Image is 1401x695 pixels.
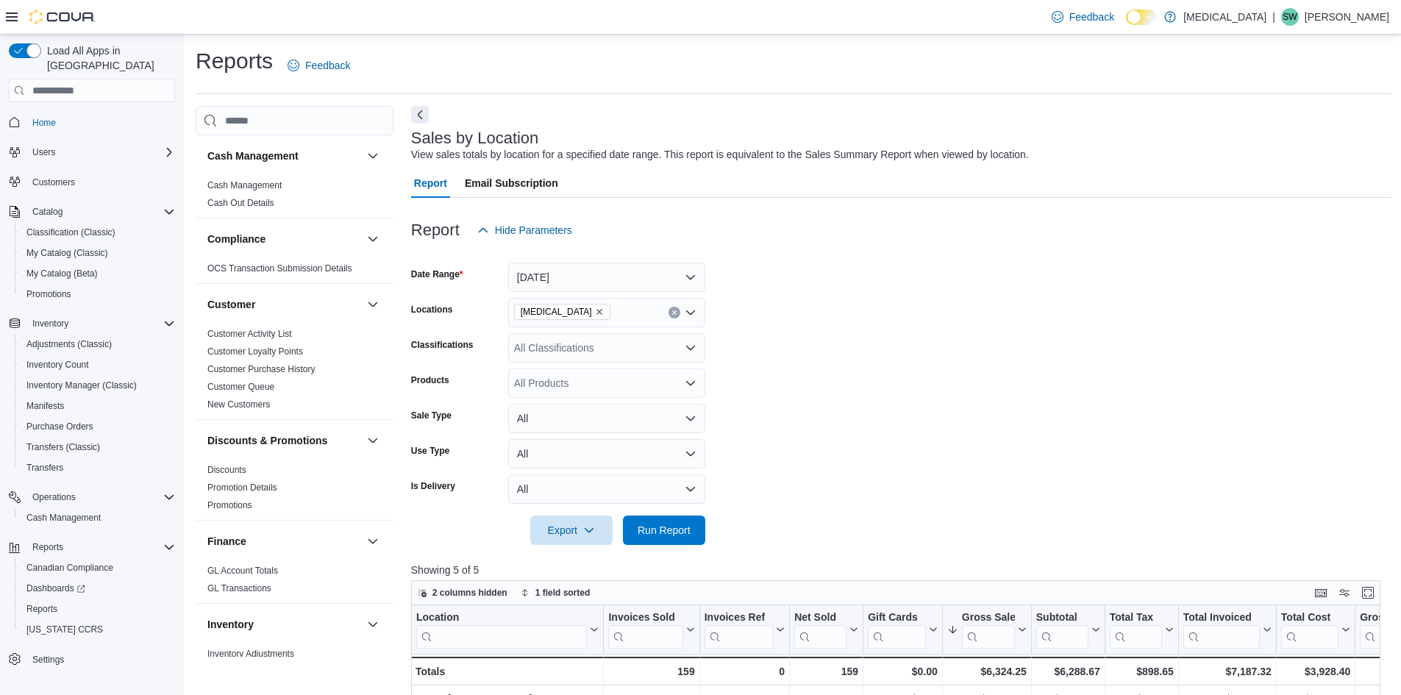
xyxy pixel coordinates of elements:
div: Total Tax [1110,611,1162,625]
button: Discounts & Promotions [364,432,382,449]
span: Muse [514,304,610,320]
a: Promotion Details [207,482,277,493]
div: Location [416,611,587,649]
a: Settings [26,651,70,669]
button: Remove Muse from selection in this group [595,307,604,316]
span: Canadian Compliance [26,562,113,574]
p: [PERSON_NAME] [1305,8,1389,26]
span: Home [26,113,175,131]
button: Inventory Manager (Classic) [15,375,181,396]
button: Total Invoiced [1183,611,1272,649]
a: GL Transactions [207,583,271,594]
a: Customer Queue [207,382,274,392]
span: Promotions [21,285,175,303]
button: Cash Management [364,147,382,165]
a: OCS Transaction Submission Details [207,263,352,274]
button: Display options [1336,584,1353,602]
span: 2 columns hidden [432,587,507,599]
button: Classification (Classic) [15,222,181,243]
span: Hide Parameters [495,223,572,238]
span: Purchase Orders [21,418,175,435]
button: Inventory Count [15,354,181,375]
label: Use Type [411,445,449,457]
button: Gross Sales [947,611,1027,649]
div: Sonny Wong [1281,8,1299,26]
input: Dark Mode [1126,10,1157,25]
label: Products [411,374,449,386]
button: Clear input [669,307,680,318]
button: Total Cost [1281,611,1350,649]
span: My Catalog (Beta) [21,265,175,282]
label: Is Delivery [411,480,455,492]
a: My Catalog (Classic) [21,244,114,262]
span: My Catalog (Beta) [26,268,98,279]
button: Reports [26,538,69,556]
span: Feedback [1069,10,1114,24]
h3: Finance [207,534,246,549]
div: Gross Sales [962,611,1015,625]
span: Home [32,117,56,129]
a: Reports [21,600,63,618]
div: Finance [196,562,393,603]
div: 0 [704,663,784,680]
span: Transfers [26,462,63,474]
span: Purchase Orders [26,421,93,432]
div: $6,324.25 [947,663,1027,680]
a: GL Account Totals [207,566,278,576]
span: Inventory [26,315,175,332]
a: Cash Management [207,180,282,190]
button: Location [416,611,599,649]
div: Compliance [196,260,393,283]
button: Canadian Compliance [15,557,181,578]
span: Reports [26,603,57,615]
button: Users [26,143,61,161]
span: Customer Purchase History [207,363,316,375]
div: Net Sold [794,611,846,649]
div: Total Cost [1281,611,1338,625]
span: Transfers [21,459,175,477]
a: Manifests [21,397,70,415]
span: Classification (Classic) [21,224,175,241]
h3: Sales by Location [411,129,539,147]
h3: Compliance [207,232,265,246]
a: Promotions [207,500,252,510]
p: Showing 5 of 5 [411,563,1391,577]
button: Open list of options [685,342,696,354]
div: $7,187.32 [1183,663,1272,680]
span: My Catalog (Classic) [26,247,108,259]
button: Total Tax [1110,611,1174,649]
a: Purchase Orders [21,418,99,435]
button: Transfers [15,457,181,478]
div: Invoices Ref [704,611,772,625]
button: Inventory [207,617,361,632]
button: My Catalog (Classic) [15,243,181,263]
div: Location [416,611,587,625]
button: Reports [3,537,181,557]
label: Classifications [411,339,474,351]
span: Export [539,516,604,545]
div: Customer [196,325,393,419]
span: Catalog [32,206,63,218]
button: Gift Cards [868,611,938,649]
button: Cash Management [15,507,181,528]
div: $6,288.67 [1036,663,1100,680]
span: Discounts [207,464,246,476]
button: Invoices Sold [608,611,694,649]
button: Settings [3,649,181,670]
span: Cash Management [207,179,282,191]
button: Home [3,111,181,132]
button: Operations [26,488,82,506]
span: Canadian Compliance [21,559,175,577]
h1: Reports [196,46,273,76]
span: Customer Loyalty Points [207,346,303,357]
button: 2 columns hidden [412,584,513,602]
span: Reports [21,600,175,618]
a: Inventory Count [21,356,95,374]
span: Manifests [21,397,175,415]
a: Adjustments (Classic) [21,335,118,353]
button: Catalog [3,202,181,222]
div: 159 [608,663,694,680]
button: Catalog [26,203,68,221]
